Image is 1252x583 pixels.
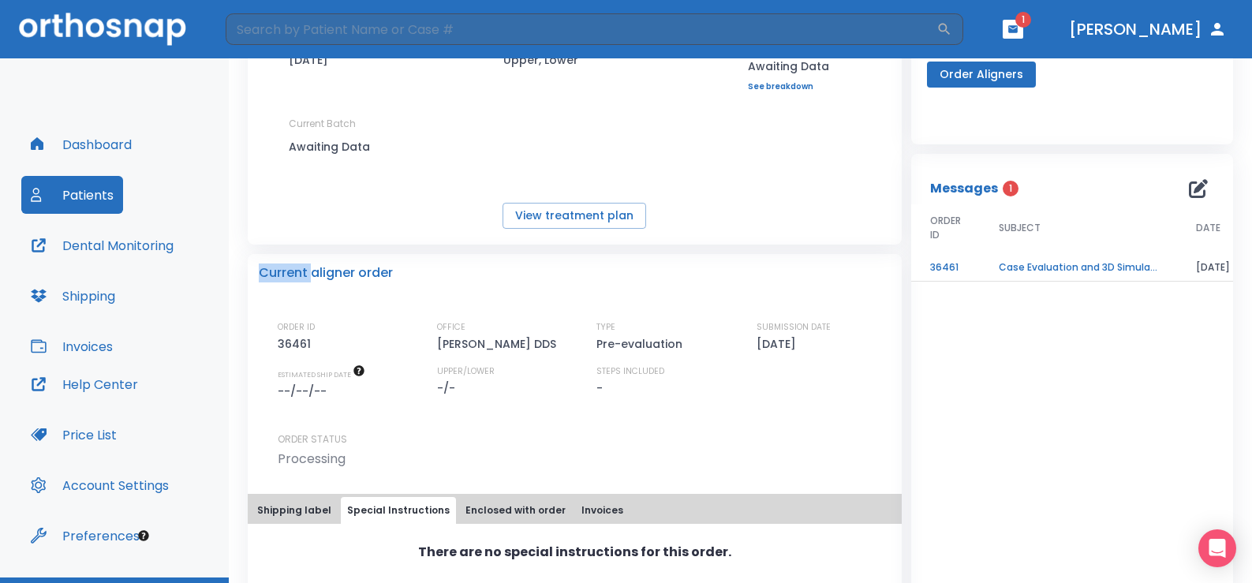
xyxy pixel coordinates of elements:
[757,320,831,334] p: SUBMISSION DATE
[21,125,141,163] button: Dashboard
[289,117,431,131] p: Current Batch
[21,226,183,264] button: Dental Monitoring
[930,214,961,242] span: ORDER ID
[21,176,123,214] button: Patients
[289,137,431,156] p: Awaiting Data
[1198,529,1236,567] div: Open Intercom Messenger
[748,57,831,76] p: Awaiting Data
[999,221,1041,235] span: SUBJECT
[418,543,731,562] p: There are no special instructions for this order.
[251,497,338,524] button: Shipping label
[1063,15,1233,43] button: [PERSON_NAME]
[596,334,688,353] p: Pre-evaluation
[757,334,802,353] p: [DATE]
[278,432,891,447] p: ORDER STATUS
[19,13,186,45] img: Orthosnap
[21,416,126,454] button: Price List
[503,50,578,69] p: Upper, Lower
[21,517,149,555] button: Preferences
[1015,12,1031,28] span: 1
[1196,221,1220,235] span: DATE
[930,179,998,198] p: Messages
[278,450,346,469] p: Processing
[21,277,125,315] button: Shipping
[503,203,646,229] button: View treatment plan
[437,320,465,334] p: OFFICE
[21,365,148,403] button: Help Center
[459,497,572,524] button: Enclosed with order
[1003,181,1018,196] span: 1
[911,254,980,282] td: 36461
[980,254,1177,282] td: Case Evaluation and 3D Simulation Ready
[136,529,151,543] div: Tooltip anchor
[259,263,393,282] p: Current aligner order
[21,327,122,365] button: Invoices
[596,320,615,334] p: TYPE
[596,364,664,379] p: STEPS INCLUDED
[596,379,603,398] p: -
[1177,254,1249,282] td: [DATE]
[226,13,936,45] input: Search by Patient Name or Case #
[289,50,328,69] p: [DATE]
[341,497,456,524] button: Special Instructions
[278,320,315,334] p: ORDER ID
[575,497,630,524] button: Invoices
[21,466,178,504] button: Account Settings
[927,62,1036,88] button: Order Aligners
[437,379,461,398] p: -/-
[748,82,831,92] a: See breakdown
[278,334,316,353] p: 36461
[437,334,562,353] p: [PERSON_NAME] DDS
[437,364,495,379] p: UPPER/LOWER
[278,382,332,401] p: --/--/--
[278,369,365,379] span: The date will be available after approving treatment plan
[251,497,899,524] div: tabs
